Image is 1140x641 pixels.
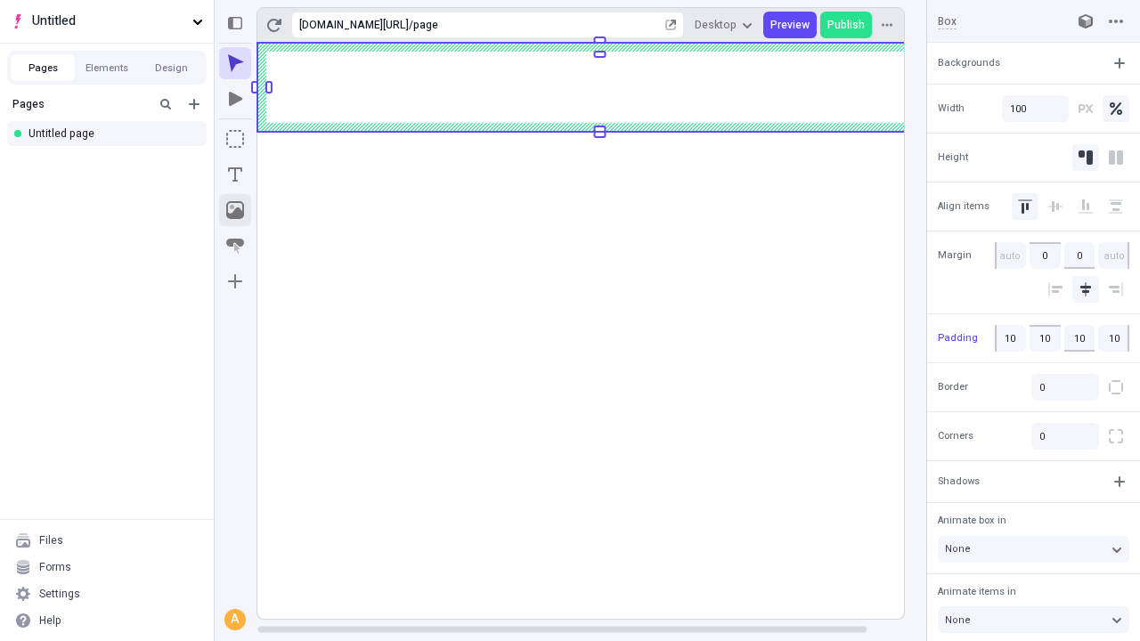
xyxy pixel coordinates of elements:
span: Height [938,150,968,165]
button: Text [219,158,251,191]
button: Align center [1072,276,1099,303]
span: Animate items in [938,584,1016,599]
span: Corners [938,429,973,444]
button: Align right [1103,276,1129,303]
button: Stretch [1103,144,1129,171]
span: Border [938,380,968,395]
div: Untitled page [28,126,192,141]
div: A [226,611,244,629]
span: Margin [938,248,972,264]
input: auto [1030,242,1061,269]
input: Box [938,13,1054,29]
button: Pixels [1072,95,1099,122]
button: Button [219,230,251,262]
button: Box [219,123,251,155]
span: None [945,613,971,628]
input: auto [1064,242,1095,269]
span: Untitled [32,12,185,31]
button: Design [139,54,203,81]
button: Middle [1042,193,1069,220]
span: Preview [770,18,810,32]
span: None [945,541,971,556]
button: Publish [820,12,872,38]
button: Image [219,194,251,226]
button: Auto [1072,144,1099,171]
button: Bottom [1072,193,1099,220]
button: Space between [1103,193,1129,220]
button: Align left [1042,276,1069,303]
button: Add new [183,93,205,115]
div: Help [39,613,61,628]
input: auto [1098,242,1129,269]
button: Preview [763,12,817,38]
div: page [413,18,662,32]
span: Align items [938,199,989,214]
button: Top [1012,193,1038,220]
div: [URL][DOMAIN_NAME] [299,18,409,32]
div: Forms [39,560,71,574]
span: Publish [827,18,865,32]
span: Backgrounds [938,55,1000,70]
span: Animate box in [938,513,1006,528]
span: Desktop [695,18,737,32]
button: Desktop [688,12,760,38]
input: auto [995,242,1026,269]
button: None [938,606,1129,633]
div: Files [39,533,63,548]
div: / [409,18,413,32]
button: Pages [11,54,75,81]
span: Width [938,101,965,116]
button: Elements [75,54,139,81]
span: Padding [938,330,978,345]
button: Percentage [1103,95,1129,122]
button: None [938,536,1129,563]
span: Shadows [938,474,980,489]
div: Pages [12,97,148,111]
div: Settings [39,587,80,601]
